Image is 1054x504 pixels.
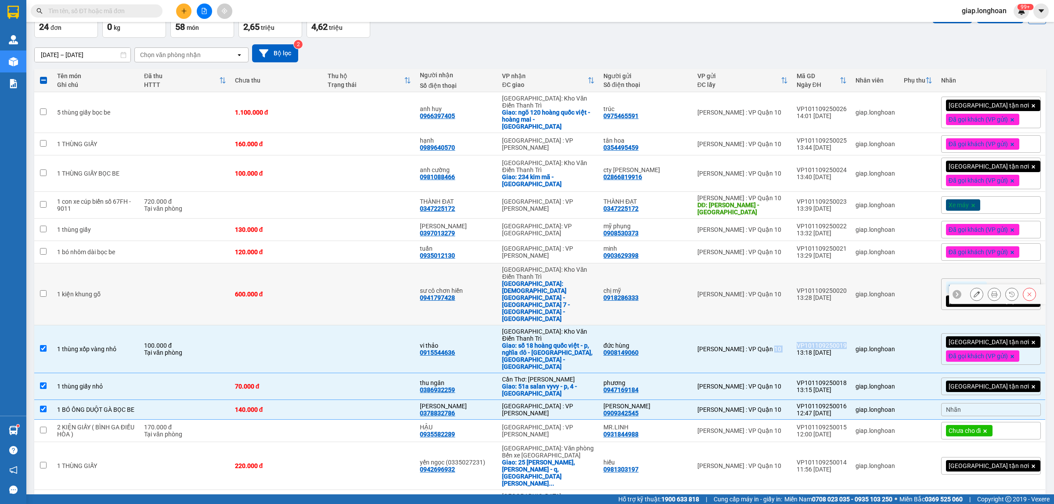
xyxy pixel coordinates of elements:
[144,72,219,79] div: Đã thu
[57,81,135,88] div: Ghi chú
[181,8,187,14] span: plus
[420,386,455,393] div: 0386932259
[855,462,895,469] div: giap.longhoan
[144,431,226,438] div: Tại văn phòng
[57,424,135,438] div: 2 KIỆN GIẤY ( BÌNH GA ĐIỀU HÒA )
[603,431,639,438] div: 0931844988
[217,4,232,19] button: aim
[603,287,689,294] div: chị mỹ
[949,248,1008,256] span: Đã gọi khách (VP gửi)
[855,170,895,177] div: giap.longhoan
[603,166,689,173] div: cty hoàng kim
[197,4,212,19] button: file-add
[797,379,847,386] div: VP101109250018
[235,140,319,148] div: 160.000 đ
[603,81,689,88] div: Số điện thoại
[235,170,319,177] div: 100.000 đ
[855,140,895,148] div: giap.longhoan
[797,112,847,119] div: 14:01 [DATE]
[420,424,493,431] div: HẬU
[311,22,328,32] span: 4,62
[697,291,788,298] div: [PERSON_NAME] : VP Quận 10
[603,137,689,144] div: tân hoa
[603,410,639,417] div: 0909342545
[502,424,595,438] div: [GEOGRAPHIC_DATA] : VP [PERSON_NAME]
[603,112,639,119] div: 0975465591
[502,137,595,151] div: [GEOGRAPHIC_DATA] : VP [PERSON_NAME]
[502,72,588,79] div: VP nhận
[855,383,895,390] div: giap.longhoan
[797,173,847,180] div: 13:40 [DATE]
[144,198,226,205] div: 720.000 đ
[235,226,319,233] div: 130.000 đ
[812,496,892,503] strong: 0708 023 035 - 0935 103 250
[697,462,788,469] div: [PERSON_NAME] : VP Quận 10
[797,431,847,438] div: 12:00 [DATE]
[252,44,298,62] button: Bộ lọc
[420,223,493,230] div: kiều anh
[697,202,788,216] div: DĐ: NGỌC LAN - LONG XUYÊN
[420,205,455,212] div: 0347225172
[697,170,788,177] div: [PERSON_NAME] : VP Quận 10
[57,462,135,469] div: 1 THÙNG GIẤY
[855,109,895,116] div: giap.longhoan
[1033,4,1049,19] button: caret-down
[1037,7,1045,15] span: caret-down
[7,6,19,19] img: logo-vxr
[697,194,788,202] div: [PERSON_NAME] : VP Quận 10
[797,349,847,356] div: 13:18 [DATE]
[502,81,588,88] div: ĐC giao
[57,226,135,233] div: 1 thùng giấy
[797,223,847,230] div: VP101109250022
[420,379,493,386] div: thu ngân
[603,466,639,473] div: 0981303197
[1005,496,1011,502] span: copyright
[797,198,847,205] div: VP101109250023
[899,494,963,504] span: Miền Bắc
[697,140,788,148] div: [PERSON_NAME] : VP Quận 10
[35,48,130,62] input: Select a date range.
[9,466,18,474] span: notification
[899,69,937,92] th: Toggle SortBy
[949,226,1008,234] span: Đã gọi khách (VP gửi)
[797,342,847,349] div: VP101109250019
[661,496,699,503] strong: 1900 633 818
[797,72,840,79] div: Mã GD
[603,386,639,393] div: 0947169184
[235,248,319,256] div: 120.000 đ
[502,198,595,212] div: [GEOGRAPHIC_DATA] : VP [PERSON_NAME]
[294,40,303,49] sup: 2
[603,144,639,151] div: 0354495459
[1017,4,1033,10] sup: 207
[9,79,18,88] img: solution-icon
[57,170,135,177] div: 1 THÙNG GIẤY BỌC BE
[697,406,788,413] div: [PERSON_NAME] : VP Quận 10
[502,383,595,397] div: Giao: 51a salan vyvy - p, 4 - tp vĩnh long
[420,166,493,173] div: anh cường
[140,50,201,59] div: Chọn văn phòng nhận
[949,427,981,435] span: Chưa cho đi
[603,72,689,79] div: Người gửi
[855,202,895,209] div: giap.longhoan
[603,105,689,112] div: trúc
[855,226,895,233] div: giap.longhoan
[697,226,788,233] div: [PERSON_NAME] : VP Quận 10
[697,81,781,88] div: ĐC lấy
[176,4,191,19] button: plus
[603,403,689,410] div: MỘNG NGHI
[261,24,274,31] span: triệu
[420,137,493,144] div: hạnh
[235,406,319,413] div: 140.000 đ
[949,297,1029,305] span: [GEOGRAPHIC_DATA] tận nơi
[57,140,135,148] div: 1 THÙNG GIẤY
[36,8,43,14] span: search
[144,205,226,212] div: Tại văn phòng
[144,424,226,431] div: 170.000 đ
[9,446,18,454] span: question-circle
[855,427,895,434] div: giap.longhoan
[57,72,135,79] div: Tên món
[420,349,455,356] div: 0915544636
[970,288,983,301] div: Sửa đơn hàng
[949,283,975,291] span: Nối Tuyến
[235,77,319,84] div: Chưa thu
